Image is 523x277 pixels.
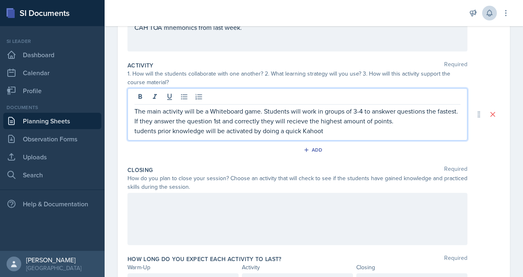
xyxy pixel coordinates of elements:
label: Closing [127,166,153,174]
a: Profile [3,83,101,99]
a: Planning Sheets [3,113,101,129]
div: [PERSON_NAME] [26,256,81,264]
label: Activity [127,61,154,69]
label: How long do you expect each activity to last? [127,255,282,263]
div: Si leader [3,38,101,45]
a: Dashboard [3,47,101,63]
div: Closing [356,263,467,272]
p: tudents prior knowledge will be activated by doing a quick Kahoot [134,126,460,136]
a: Search [3,167,101,183]
div: Documents [3,104,101,111]
span: Required [444,61,467,69]
div: Help & Documentation [3,196,101,212]
p: The main activity will be a Whiteboard game. Students will work in groups of 3-4 to anskwer quest... [134,106,460,126]
div: Add [305,147,323,153]
a: Observation Forms [3,131,101,147]
div: [GEOGRAPHIC_DATA] [26,264,81,272]
a: Calendar [3,65,101,81]
span: Required [444,166,467,174]
a: Uploads [3,149,101,165]
div: How do you plan to close your session? Choose an activity that will check to see if the students ... [127,174,467,191]
div: 1. How will the students collaborate with one another? 2. What learning strategy will you use? 3.... [127,69,467,87]
div: Activity [242,263,353,272]
div: Warm-Up [127,263,239,272]
span: Required [444,255,467,263]
button: Add [301,144,327,156]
